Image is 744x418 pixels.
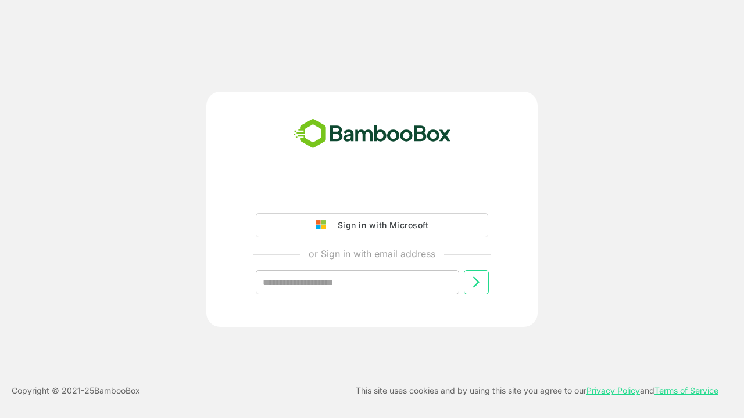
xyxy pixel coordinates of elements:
div: Sign in with Microsoft [332,218,428,233]
img: google [316,220,332,230]
p: This site uses cookies and by using this site you agree to our and [356,384,718,398]
img: bamboobox [287,115,457,153]
a: Terms of Service [654,385,718,395]
p: or Sign in with email address [309,247,435,261]
p: Copyright © 2021- 25 BambooBox [12,384,140,398]
a: Privacy Policy [586,385,640,395]
button: Sign in with Microsoft [256,213,488,237]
